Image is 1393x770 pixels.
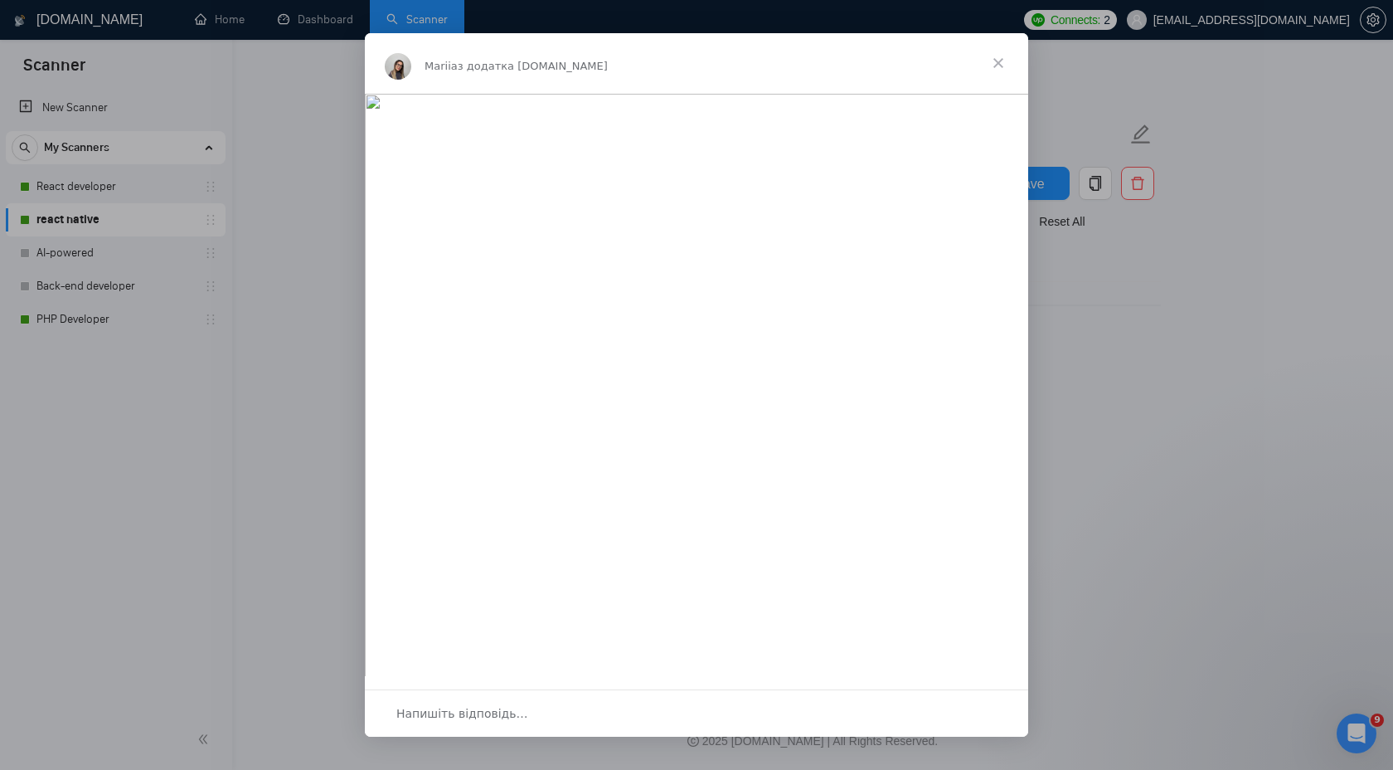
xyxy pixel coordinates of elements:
span: Закрити [968,33,1028,93]
span: з додатка [DOMAIN_NAME] [458,60,608,72]
div: Відкрити бесіду й відповісти [365,690,1028,737]
span: Напишіть відповідь… [396,703,528,724]
span: Mariia [425,60,458,72]
img: Profile image for Mariia [385,53,411,80]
